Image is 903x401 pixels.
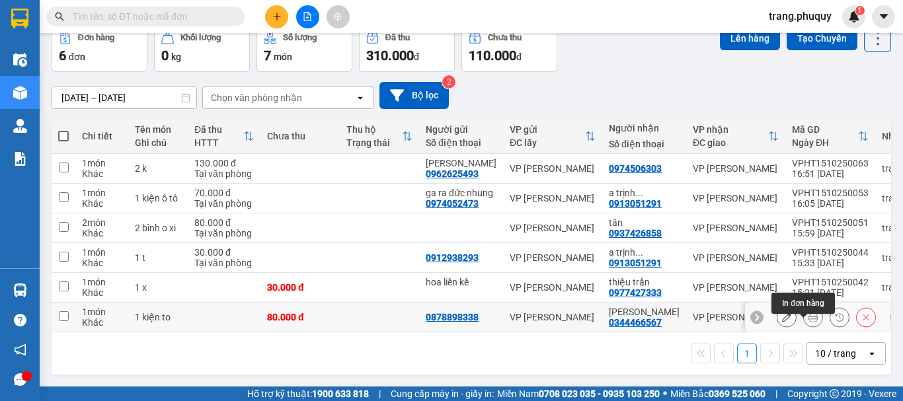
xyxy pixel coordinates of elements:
[267,282,333,293] div: 30.000 đ
[663,391,667,396] span: ⚪️
[82,217,122,228] div: 2 món
[272,12,282,21] span: plus
[52,24,147,72] button: Đơn hàng6đơn
[211,91,302,104] div: Chọn văn phòng nhận
[82,287,122,298] div: Khác
[426,137,496,148] div: Số điện thoại
[510,124,585,135] div: VP gửi
[497,386,660,401] span: Miền Nam
[693,223,779,233] div: VP [PERSON_NAME]
[771,293,835,314] div: In đơn hàng
[194,168,254,179] div: Tại văn phòng
[785,119,875,154] th: Toggle SortBy
[144,96,229,125] h1: VPHT1510250042
[366,48,414,63] span: 310.000
[256,24,352,72] button: Số lượng7món
[510,193,596,203] div: VP [PERSON_NAME]
[379,82,449,109] button: Bộ lọc
[171,52,181,62] span: kg
[686,119,785,154] th: Toggle SortBy
[609,277,680,287] div: thiệu trần
[709,388,766,399] strong: 0369 525 060
[14,314,26,326] span: question-circle
[737,344,757,363] button: 1
[609,163,662,174] div: 0974506303
[194,258,254,268] div: Tại văn phòng
[872,5,895,28] button: caret-down
[609,317,662,328] div: 0344466567
[194,247,254,258] div: 30.000 đ
[539,388,660,399] strong: 0708 023 035 - 0935 103 250
[296,5,319,28] button: file-add
[17,96,143,162] b: GỬI : VP [PERSON_NAME]
[720,26,780,50] button: Lên hàng
[426,312,479,322] div: 0878898338
[426,168,479,179] div: 0962625493
[82,317,122,328] div: Khác
[264,48,271,63] span: 7
[52,87,196,108] input: Select a date range.
[510,282,596,293] div: VP [PERSON_NAME]
[792,228,869,238] div: 15:59 [DATE]
[154,24,250,72] button: Khối lượng0kg
[510,137,585,148] div: ĐC lấy
[426,277,496,287] div: hoa liền kề
[391,386,494,401] span: Cung cấp máy in - giấy in:
[267,131,333,141] div: Chưa thu
[855,6,865,15] sup: 1
[867,348,877,359] svg: open
[510,163,596,174] div: VP [PERSON_NAME]
[635,247,643,258] span: ...
[848,11,860,22] img: icon-new-feature
[516,52,522,62] span: đ
[461,24,557,72] button: Chưa thu110.000đ
[82,168,122,179] div: Khác
[693,137,768,148] div: ĐC giao
[13,119,27,133] img: warehouse-icon
[359,24,455,72] button: Đã thu310.000đ
[265,5,288,28] button: plus
[135,124,181,135] div: Tên món
[758,8,842,24] span: trang.phuquy
[188,119,260,154] th: Toggle SortBy
[73,49,300,65] li: Hotline: 19001874
[303,12,312,21] span: file-add
[609,198,662,209] div: 0913051291
[11,9,28,28] img: logo-vxr
[82,247,122,258] div: 1 món
[609,123,680,133] div: Người nhận
[878,11,890,22] span: caret-down
[82,131,122,141] div: Chi tiết
[161,48,169,63] span: 0
[426,158,496,168] div: văn hưng
[82,228,122,238] div: Khác
[346,124,402,135] div: Thu hộ
[379,386,381,401] span: |
[426,198,479,209] div: 0974052473
[609,228,662,238] div: 0937426858
[510,312,596,322] div: VP [PERSON_NAME]
[693,193,779,203] div: VP [PERSON_NAME]
[340,119,419,154] th: Toggle SortBy
[792,158,869,168] div: VPHT1510250063
[609,258,662,268] div: 0913051291
[247,386,369,401] span: Hỗ trợ kỹ thuật:
[194,158,254,168] div: 130.000 đ
[693,312,779,322] div: VP [PERSON_NAME]
[346,137,402,148] div: Trạng thái
[792,168,869,179] div: 16:51 [DATE]
[792,258,869,268] div: 15:33 [DATE]
[82,277,122,287] div: 1 món
[787,26,857,50] button: Tạo Chuyến
[59,48,66,63] span: 6
[609,188,680,198] div: a trịnh 0936471258
[426,124,496,135] div: Người gửi
[792,188,869,198] div: VPHT1510250053
[82,307,122,317] div: 1 món
[13,53,27,67] img: warehouse-icon
[135,193,181,203] div: 1 kiện ô tô
[82,188,122,198] div: 1 món
[78,33,114,42] div: Đơn hàng
[693,124,768,135] div: VP nhận
[82,158,122,168] div: 1 món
